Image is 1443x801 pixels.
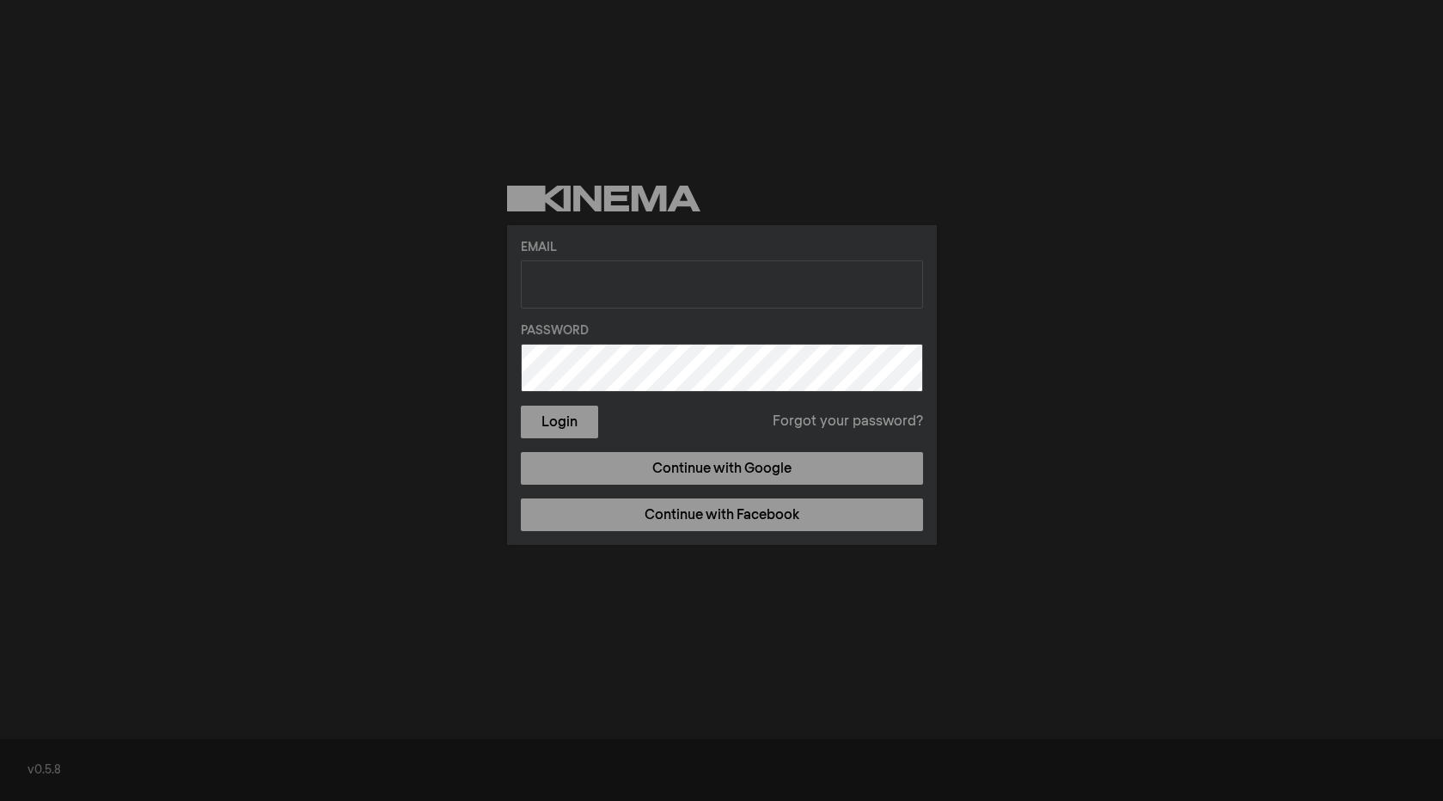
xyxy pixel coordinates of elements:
a: Forgot your password? [773,412,923,432]
label: Email [521,239,923,257]
label: Password [521,322,923,340]
button: Login [521,406,598,438]
a: Continue with Facebook [521,498,923,531]
a: Continue with Google [521,452,923,485]
div: v0.5.8 [28,761,1415,780]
